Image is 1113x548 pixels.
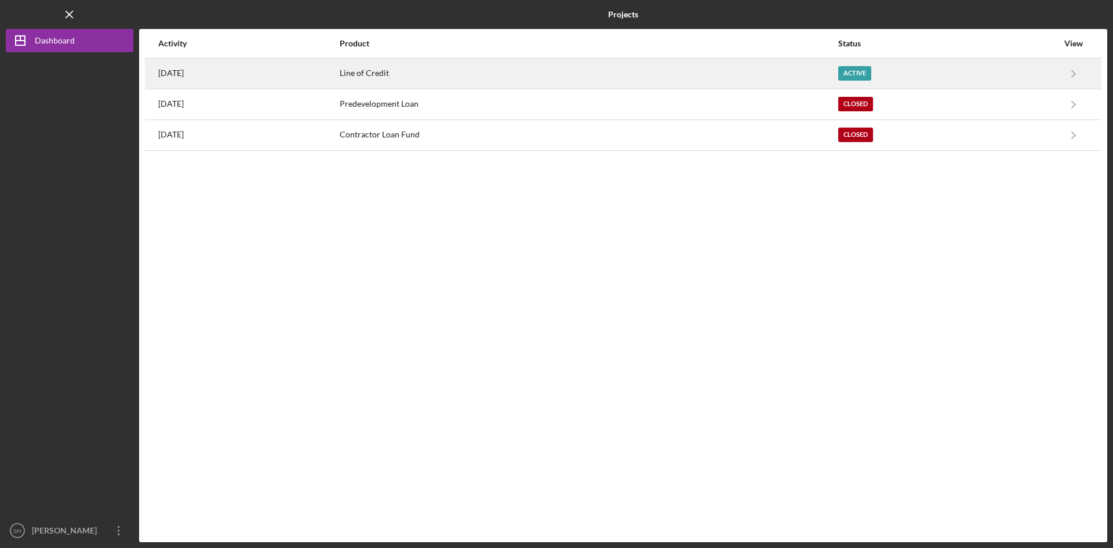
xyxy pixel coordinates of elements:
[340,90,837,119] div: Predevelopment Loan
[608,10,638,19] b: Projects
[838,39,1058,48] div: Status
[158,68,184,78] time: 2025-08-15 21:09
[13,528,21,534] text: SH
[1059,39,1088,48] div: View
[6,519,133,542] button: SH[PERSON_NAME]
[838,97,873,111] div: Closed
[29,519,104,545] div: [PERSON_NAME]
[158,39,339,48] div: Activity
[158,99,184,108] time: 2023-09-01 16:56
[6,29,133,52] button: Dashboard
[340,59,837,88] div: Line of Credit
[340,39,837,48] div: Product
[838,128,873,142] div: Closed
[158,130,184,139] time: 2023-08-16 22:04
[340,121,837,150] div: Contractor Loan Fund
[35,29,75,55] div: Dashboard
[838,66,871,81] div: Active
